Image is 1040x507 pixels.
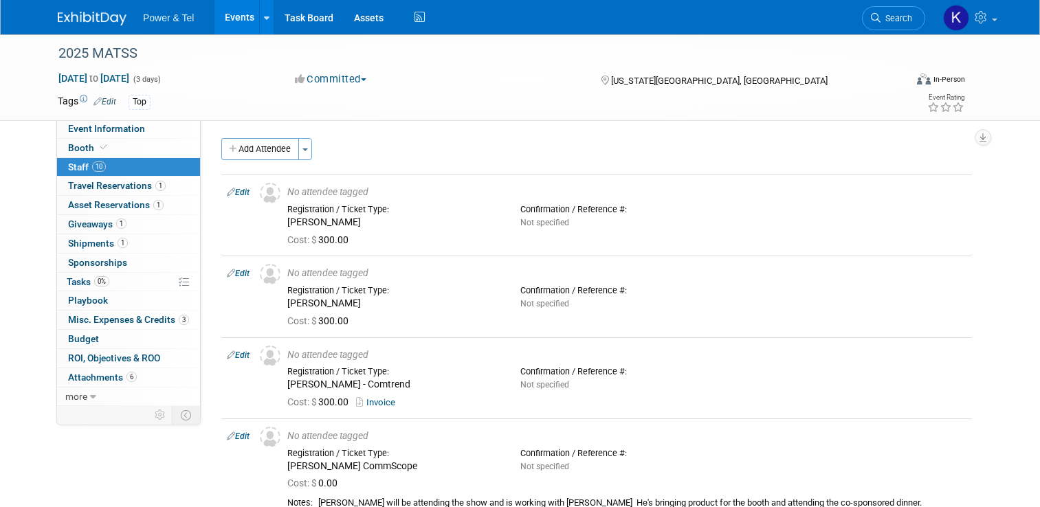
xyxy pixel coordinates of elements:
[227,350,250,360] a: Edit
[100,144,107,151] i: Booth reservation complete
[260,346,280,366] img: Unassigned-User-Icon.png
[65,391,87,402] span: more
[68,161,106,172] span: Staff
[68,199,164,210] span: Asset Reservations
[68,333,99,344] span: Budget
[94,276,109,286] span: 0%
[57,120,200,138] a: Event Information
[57,158,200,177] a: Staff10
[58,94,116,110] td: Tags
[287,204,500,215] div: Registration / Ticket Type:
[126,372,137,382] span: 6
[153,200,164,210] span: 1
[287,477,343,488] span: 0.00
[287,477,318,488] span: Cost: $
[57,387,200,406] a: more
[287,396,318,407] span: Cost: $
[227,188,250,197] a: Edit
[87,73,100,84] span: to
[881,13,912,23] span: Search
[290,72,372,87] button: Committed
[116,218,126,229] span: 1
[287,430,966,442] div: No attendee tagged
[287,396,354,407] span: 300.00
[862,6,925,30] a: Search
[831,71,965,92] div: Event Format
[520,218,569,227] span: Not specified
[68,372,137,383] span: Attachments
[68,142,110,153] span: Booth
[287,297,500,310] div: [PERSON_NAME]
[155,181,166,191] span: 1
[287,234,318,245] span: Cost: $
[148,406,173,424] td: Personalize Event Tab Strip
[287,366,500,377] div: Registration / Ticket Type:
[57,330,200,348] a: Budget
[57,177,200,195] a: Travel Reservations1
[520,366,733,377] div: Confirmation / Reference #:
[132,75,161,84] span: (3 days)
[287,315,318,326] span: Cost: $
[933,74,965,84] div: In-Person
[68,218,126,229] span: Giveaways
[520,448,733,459] div: Confirmation / Reference #:
[57,139,200,157] a: Booth
[520,462,569,471] span: Not specified
[221,138,299,160] button: Add Attendee
[520,299,569,308] span: Not specified
[67,276,109,287] span: Tasks
[68,295,108,306] span: Playbook
[68,314,189,325] span: Misc. Expenses & Credits
[287,349,966,361] div: No attendee tagged
[54,41,888,66] div: 2025 MATSS
[260,183,280,203] img: Unassigned-User-Icon.png
[57,368,200,387] a: Attachments6
[356,397,401,407] a: Invoice
[129,95,151,109] div: Top
[58,12,126,25] img: ExhibitDay
[287,460,500,473] div: [PERSON_NAME] CommScope
[227,431,250,441] a: Edit
[611,76,828,86] span: [US_STATE][GEOGRAPHIC_DATA], [GEOGRAPHIC_DATA]
[68,238,128,249] span: Shipments
[57,291,200,310] a: Playbook
[520,204,733,215] div: Confirmation / Reference #:
[287,186,966,199] div: No attendee tagged
[58,72,130,84] span: [DATE] [DATE]
[260,264,280,284] img: Unassigned-User-Icon.png
[57,311,200,329] a: Misc. Expenses & Credits3
[260,427,280,447] img: Unassigned-User-Icon.png
[287,448,500,459] div: Registration / Ticket Type:
[118,238,128,248] span: 1
[57,253,200,272] a: Sponsorships
[520,285,733,296] div: Confirmation / Reference #:
[287,379,500,391] div: [PERSON_NAME] - Comtrend
[93,97,116,106] a: Edit
[57,215,200,234] a: Giveaways1
[943,5,969,31] img: Kelley Hood
[57,196,200,214] a: Asset Reservations1
[287,216,500,229] div: [PERSON_NAME]
[917,74,931,84] img: Format-Inperson.png
[173,406,201,424] td: Toggle Event Tabs
[68,123,145,134] span: Event Information
[179,315,189,325] span: 3
[68,257,127,268] span: Sponsorships
[927,94,964,101] div: Event Rating
[143,12,194,23] span: Power & Tel
[520,380,569,390] span: Not specified
[68,352,160,363] span: ROI, Objectives & ROO
[92,161,106,172] span: 10
[287,234,354,245] span: 300.00
[287,315,354,326] span: 300.00
[57,234,200,253] a: Shipments1
[57,349,200,368] a: ROI, Objectives & ROO
[57,273,200,291] a: Tasks0%
[287,285,500,296] div: Registration / Ticket Type:
[68,180,166,191] span: Travel Reservations
[287,267,966,280] div: No attendee tagged
[227,269,250,278] a: Edit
